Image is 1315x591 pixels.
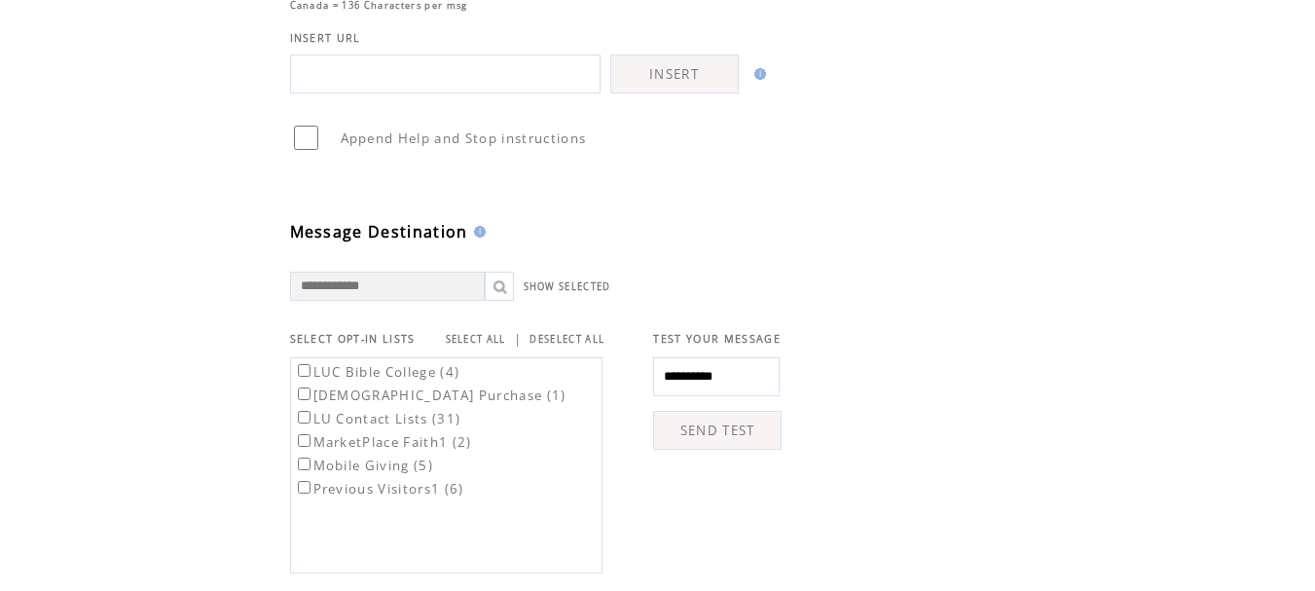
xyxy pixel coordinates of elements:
[290,31,361,45] span: INSERT URL
[294,387,566,404] label: [DEMOGRAPHIC_DATA] Purchase (1)
[290,221,468,242] span: Message Destination
[446,333,506,346] a: SELECT ALL
[294,433,472,451] label: MarketPlace Faith1 (2)
[294,363,460,381] label: LUC Bible College (4)
[524,280,611,293] a: SHOW SELECTED
[294,410,461,427] label: LU Contact Lists (31)
[749,68,766,80] img: help.gif
[298,388,310,400] input: [DEMOGRAPHIC_DATA] Purchase (1)
[298,364,310,377] input: LUC Bible College (4)
[530,333,604,346] a: DESELECT ALL
[610,55,739,93] a: INSERT
[294,480,464,498] label: Previous Visitors1 (6)
[298,481,310,494] input: Previous Visitors1 (6)
[653,332,781,346] span: TEST YOUR MESSAGE
[341,129,587,147] span: Append Help and Stop instructions
[294,457,434,474] label: Mobile Giving (5)
[298,434,310,447] input: MarketPlace Faith1 (2)
[514,330,522,348] span: |
[468,226,486,238] img: help.gif
[653,411,782,450] a: SEND TEST
[298,411,310,424] input: LU Contact Lists (31)
[298,458,310,470] input: Mobile Giving (5)
[290,332,416,346] span: SELECT OPT-IN LISTS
